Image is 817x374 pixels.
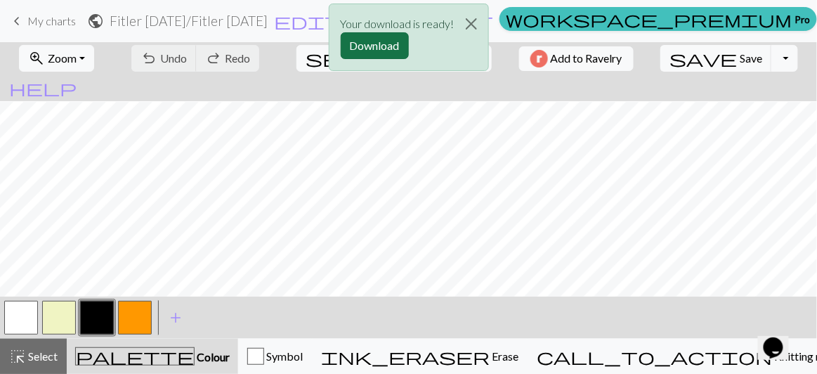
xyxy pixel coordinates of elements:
button: Colour [67,339,238,374]
button: Erase [312,339,528,374]
iframe: chat widget [758,318,803,360]
button: Close [455,4,488,44]
button: Download [341,32,409,59]
p: Your download is ready! [341,15,455,32]
span: help [9,78,77,98]
span: Symbol [264,349,303,363]
span: Erase [490,349,518,363]
span: Select [26,349,58,363]
span: Colour [195,350,230,363]
span: call_to_action [537,347,773,366]
span: ink_eraser [321,347,490,366]
span: add [167,308,184,328]
span: palette [76,347,194,366]
button: Symbol [238,339,312,374]
span: highlight_alt [9,347,26,366]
